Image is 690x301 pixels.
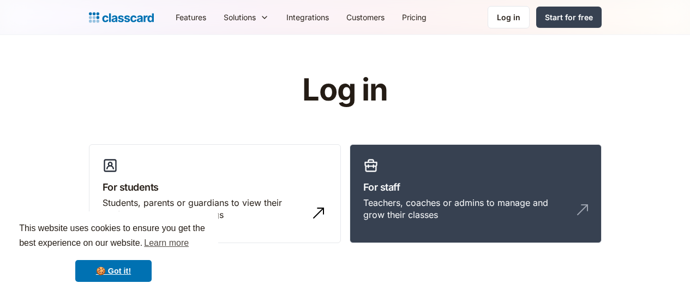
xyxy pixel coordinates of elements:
a: home [89,10,154,25]
div: Teachers, coaches or admins to manage and grow their classes [363,197,566,221]
a: Features [167,5,215,29]
a: For studentsStudents, parents or guardians to view their profile and manage bookings [89,144,341,244]
div: Start for free [545,11,593,23]
a: Pricing [393,5,435,29]
div: Solutions [215,5,278,29]
a: dismiss cookie message [75,260,152,282]
h3: For staff [363,180,588,194]
h3: For students [103,180,327,194]
a: Customers [338,5,393,29]
a: Start for free [536,7,602,28]
a: Integrations [278,5,338,29]
span: This website uses cookies to ensure you get the best experience on our website. [19,222,208,251]
a: learn more about cookies [142,235,190,251]
div: cookieconsent [9,211,218,292]
h1: Log in [172,73,518,107]
div: Students, parents or guardians to view their profile and manage bookings [103,197,305,221]
a: Log in [488,6,530,28]
a: For staffTeachers, coaches or admins to manage and grow their classes [350,144,602,244]
div: Log in [497,11,520,23]
div: Solutions [224,11,256,23]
